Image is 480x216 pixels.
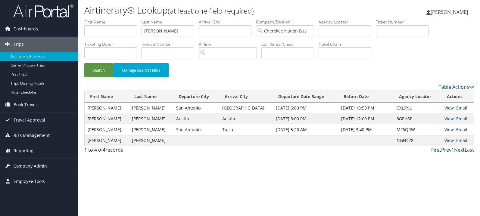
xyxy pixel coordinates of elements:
small: (at least one field required) [168,6,254,16]
label: Company/Division [256,19,319,25]
span: Risk Management [14,128,50,143]
div: 1 to 4 of records [84,146,175,156]
span: Travel Approval [14,113,45,128]
td: | [441,103,474,113]
span: 4 [103,147,105,153]
th: Agency Locator: activate to sort column ascending [394,91,441,103]
th: Departure Date Range: activate to sort column ascending [273,91,338,103]
span: Employee Tools [14,174,45,189]
a: Email [456,105,467,111]
td: [DATE] 5:20 AM [273,124,338,135]
label: Last Name [142,19,199,25]
span: Reporting [14,143,33,158]
td: San Antonio [173,103,219,113]
span: [PERSON_NAME] [431,9,468,15]
th: Last Name: activate to sort column ascending [129,91,173,103]
td: [PERSON_NAME] [129,124,173,135]
label: Car Rental Chain [261,41,319,47]
td: [DATE] 3:00 PM [273,113,338,124]
td: | [441,124,474,135]
td: [PERSON_NAME] [129,103,173,113]
th: Departure City: activate to sort column ascending [173,91,219,103]
th: Arrival City: activate to sort column ascending [219,91,273,103]
label: First Name [84,19,142,25]
span: Company Admin [14,159,47,174]
td: Austin [173,113,219,124]
a: View [444,127,454,132]
a: Email [456,137,467,143]
td: San Antonio [173,124,219,135]
span: Trips [14,37,24,52]
a: Table Actions [439,84,474,90]
label: Ticketing Date [84,41,142,47]
a: Last [465,147,474,153]
label: Airline [199,41,261,47]
td: [PERSON_NAME] [85,113,129,124]
label: Arrival City [199,19,256,25]
a: Next [454,147,465,153]
td: [GEOGRAPHIC_DATA] [219,103,273,113]
th: First Name: activate to sort column ascending [85,91,129,103]
td: [PERSON_NAME] [85,103,129,113]
a: [PERSON_NAME] [426,3,474,21]
td: [DATE] 10:50 PM [338,103,394,113]
td: Tulsa [219,124,273,135]
td: | [441,135,474,146]
a: View [444,137,454,143]
label: Ticket Number [376,19,433,25]
h1: Airtinerary® Lookup [84,4,344,17]
td: 3GPH8P [394,113,441,124]
td: [DATE] 3:40 PM [338,124,394,135]
a: Prev [441,147,451,153]
span: Book Travel [14,97,37,112]
a: View [444,105,454,111]
a: Email [456,127,467,132]
th: Return Date: activate to sort column ascending [338,91,394,103]
button: Manage Search Fields [113,63,169,77]
td: [PERSON_NAME] [129,135,173,146]
th: Actions [441,91,474,103]
span: Dashboards [14,21,38,36]
td: [DATE] 6:00 PM [273,103,338,113]
label: Agency Locator [319,19,376,25]
td: NGN4Z8 [394,135,441,146]
label: Hotel Chain [319,41,376,47]
a: View [444,116,454,122]
td: | [441,113,474,124]
img: airportal-logo.png [13,4,73,18]
label: Invoice Number [142,41,199,47]
button: Search [84,63,113,77]
a: 1 [451,147,454,153]
td: CXL9NL [394,103,441,113]
td: [PERSON_NAME] [85,124,129,135]
a: First [431,147,441,153]
td: Austin [219,113,273,124]
td: [PERSON_NAME] [85,135,129,146]
td: [DATE] 12:00 PM [338,113,394,124]
td: [PERSON_NAME] [129,113,173,124]
a: Email [456,116,467,122]
td: MF6QRW [394,124,441,135]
